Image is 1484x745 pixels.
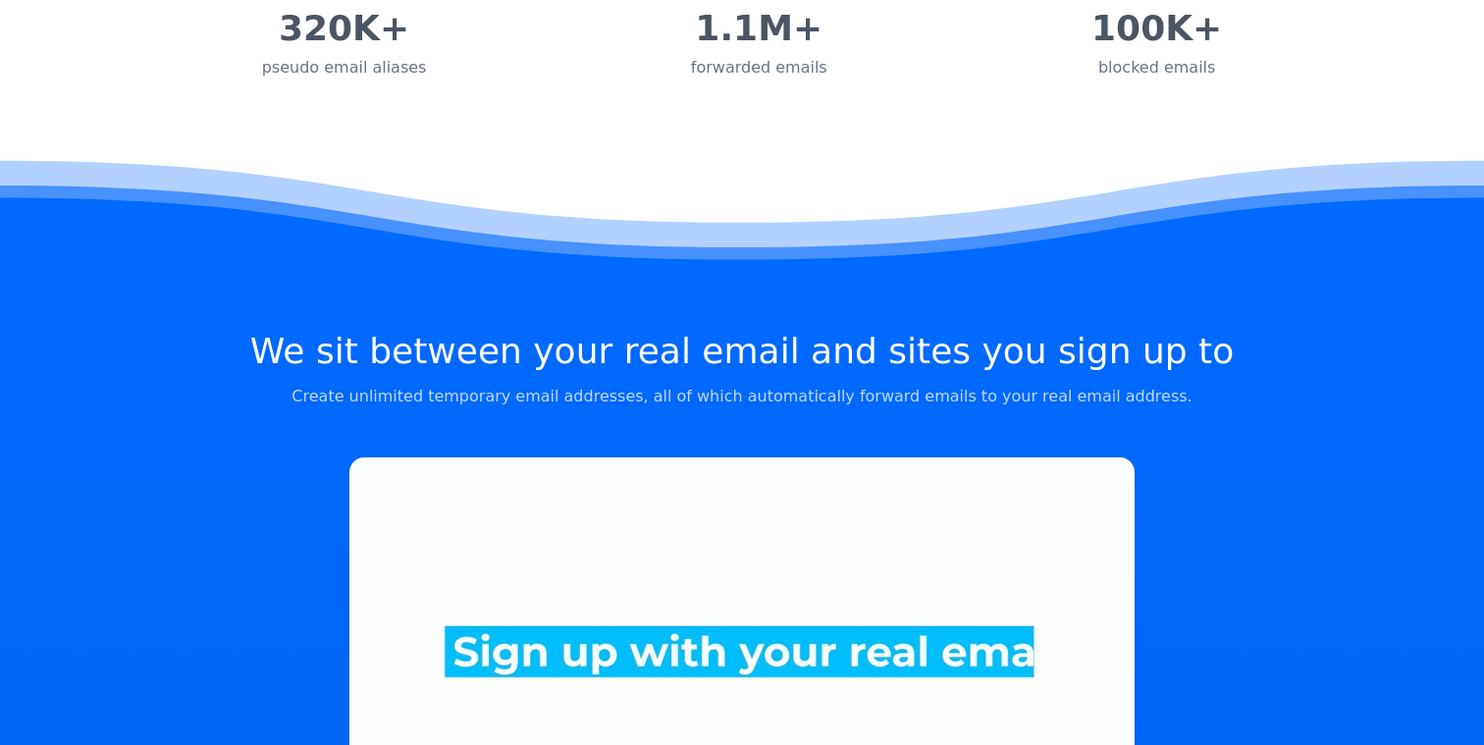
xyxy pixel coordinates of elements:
[250,334,1234,369] h2: We sit between your real email and sites you sign up to
[262,9,427,48] div: 320K+
[691,56,827,80] div: forwarded emails
[691,9,827,48] div: 1.1M+
[291,385,1192,408] p: Create unlimited temporary email addresses, all of which automatically forward emails to your rea...
[1091,56,1222,80] div: blocked emails
[262,56,427,80] div: pseudo email aliases
[1091,9,1222,48] div: 100K+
